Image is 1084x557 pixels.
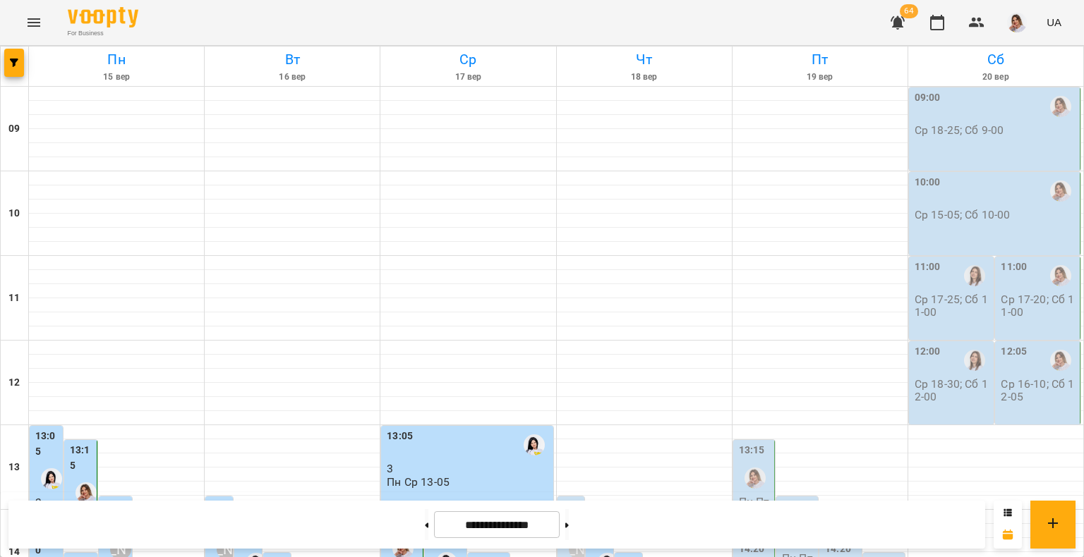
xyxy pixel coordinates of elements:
h6: Ср [383,49,553,71]
label: 09:00 [915,90,941,106]
p: Пн Ср 13-05 [387,476,450,488]
img: Новицька Ольга Ігорівна [524,434,545,455]
h6: Сб [910,49,1081,71]
label: 13:15 [739,443,765,458]
img: Мартинець Оксана Геннадіївна [745,467,766,489]
p: Ср 15-05; Сб 10-00 [915,209,1011,221]
img: Мартинець Оксана Геннадіївна [1050,96,1071,117]
label: 12:00 [915,344,941,360]
h6: 15 вер [31,71,202,84]
p: Ср 18-30; Сб 12-00 [915,378,992,403]
h6: 18 вер [559,71,730,84]
p: Ср 17-25; Сб 11-00 [915,293,992,318]
img: Ванічкіна Маргарита Олександрівна [964,265,985,286]
img: Ванічкіна Маргарита Олександрівна [964,350,985,371]
p: 3 [387,463,550,475]
h6: Пн [31,49,202,71]
button: Menu [17,6,51,39]
h6: Пт [735,49,905,71]
img: d332a1c3318355be326c790ed3ba89f4.jpg [1007,13,1027,32]
p: Ср 16-10; Сб 12-05 [1001,378,1077,403]
h6: 17 вер [383,71,553,84]
label: 11:00 [1001,259,1027,275]
span: 64 [900,4,918,18]
img: Voopty Logo [68,7,138,27]
h6: 16 вер [207,71,378,84]
label: 10:00 [915,175,941,190]
h6: 19 вер [735,71,905,84]
h6: 20 вер [910,71,1081,84]
img: Мартинець Оксана Геннадіївна [1050,265,1071,286]
label: 13:15 [70,443,94,473]
h6: 09 [8,121,20,137]
span: UA [1047,15,1061,30]
h6: 12 [8,375,20,391]
h6: 13 [8,460,20,475]
img: Мартинець Оксана Геннадіївна [76,482,97,503]
img: Мартинець Оксана Геннадіївна [1050,180,1071,202]
h6: Вт [207,49,378,71]
h6: Чт [559,49,730,71]
img: Мартинець Оксана Геннадіївна [1050,350,1071,371]
img: Новицька Ольга Ігорівна [41,468,62,489]
p: Ср 17-20; Сб 11-00 [1001,293,1077,318]
span: For Business [68,29,138,38]
h6: 10 [8,206,20,221]
h6: 11 [8,290,20,306]
label: 12:05 [1001,344,1027,360]
label: 13:05 [387,429,413,444]
label: 13:05 [35,429,60,459]
p: Ср 18-25; Сб 9-00 [915,124,1004,136]
label: 11:00 [915,259,941,275]
button: UA [1041,9,1067,35]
